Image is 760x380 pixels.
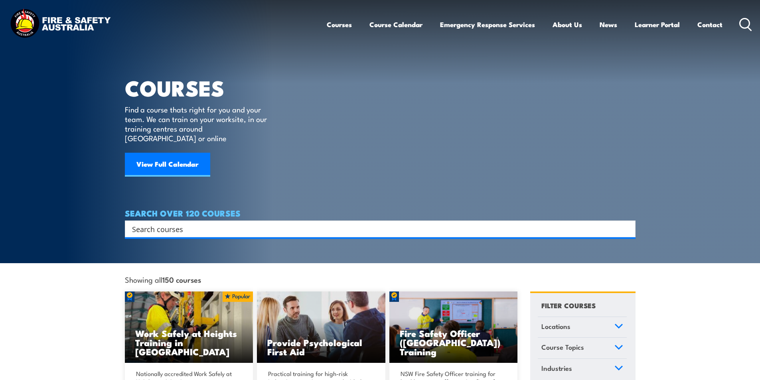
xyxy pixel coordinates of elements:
[125,153,210,177] a: View Full Calendar
[132,223,618,235] input: Search input
[622,223,633,234] button: Search magnifier button
[369,14,422,35] a: Course Calendar
[553,14,582,35] a: About Us
[541,321,570,332] span: Locations
[125,209,636,217] h4: SEARCH OVER 120 COURSES
[257,291,385,363] img: Mental Health First Aid Training Course from Fire & Safety Australia
[125,78,278,97] h1: COURSES
[440,14,535,35] a: Emergency Response Services
[697,14,722,35] a: Contact
[257,291,385,363] a: Provide Psychological First Aid
[389,291,518,363] a: Fire Safety Officer ([GEOGRAPHIC_DATA]) Training
[600,14,617,35] a: News
[125,275,201,284] span: Showing all
[125,291,253,363] img: Work Safely at Heights Training (1)
[635,14,680,35] a: Learner Portal
[541,363,572,374] span: Industries
[327,14,352,35] a: Courses
[538,338,627,358] a: Course Topics
[125,291,253,363] a: Work Safely at Heights Training in [GEOGRAPHIC_DATA]
[541,342,584,352] span: Course Topics
[389,291,518,363] img: Fire Safety Advisor
[541,300,596,311] h4: FILTER COURSES
[135,329,243,356] h3: Work Safely at Heights Training in [GEOGRAPHIC_DATA]
[162,274,201,285] strong: 150 courses
[267,338,375,356] h3: Provide Psychological First Aid
[538,359,627,380] a: Industries
[400,329,507,356] h3: Fire Safety Officer ([GEOGRAPHIC_DATA]) Training
[538,317,627,338] a: Locations
[134,223,620,234] form: Search form
[125,104,270,143] p: Find a course thats right for you and your team. We can train on your worksite, in our training c...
